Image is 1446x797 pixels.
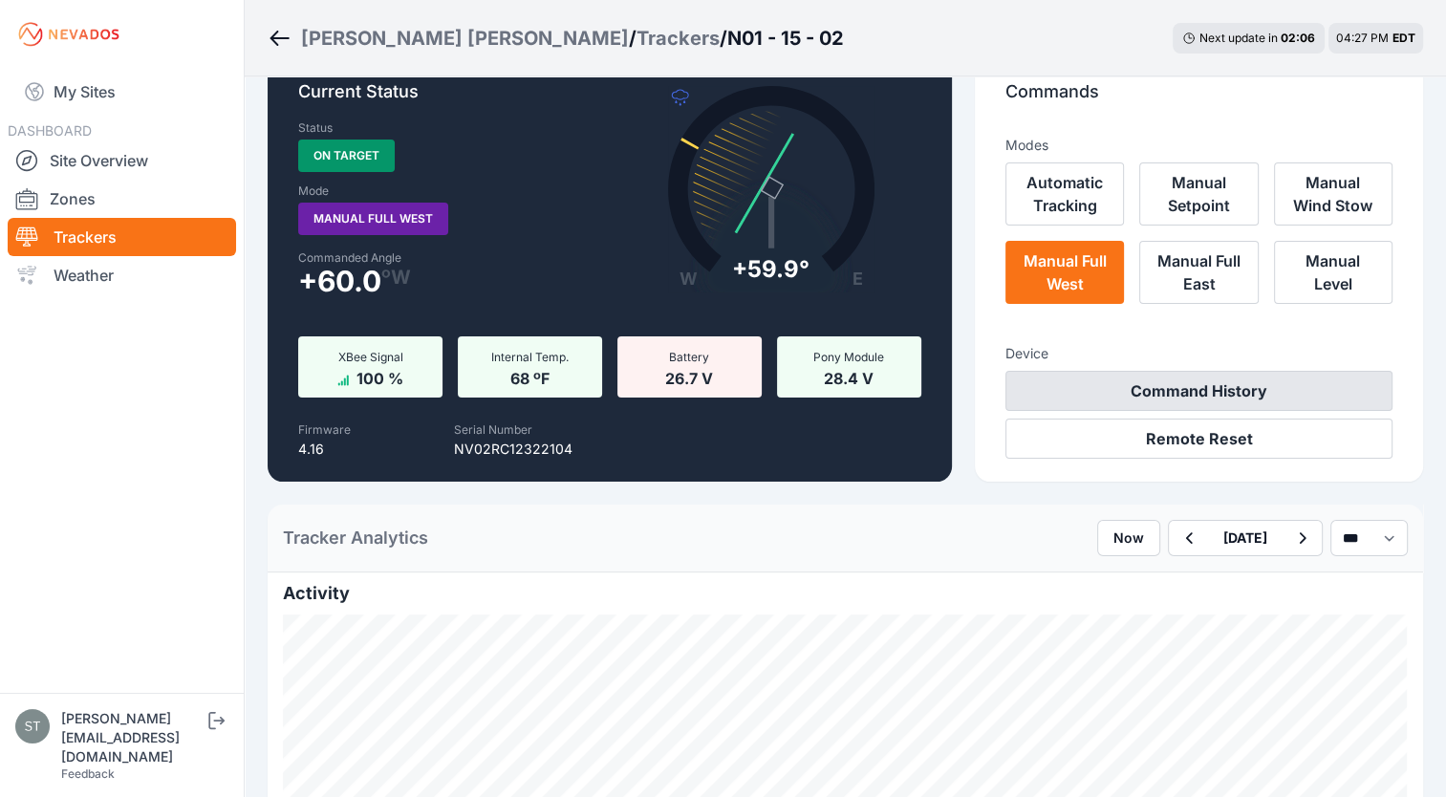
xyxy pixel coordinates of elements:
h2: Activity [283,580,1408,607]
label: Mode [298,183,329,199]
p: Commands [1005,78,1392,120]
img: steve@nevados.solar [15,709,50,743]
span: EDT [1392,31,1415,45]
a: Trackers [8,218,236,256]
span: XBee Signal [337,350,402,364]
button: [DATE] [1208,521,1283,555]
h3: Device [1005,344,1392,363]
a: Zones [8,180,236,218]
span: On Target [298,140,395,172]
img: Nevados [15,19,122,50]
span: 04:27 PM [1336,31,1389,45]
a: [PERSON_NAME] [PERSON_NAME] [301,25,629,52]
h3: Modes [1005,136,1048,155]
a: Trackers [637,25,720,52]
span: 28.4 V [824,365,874,388]
span: Pony Module [813,350,884,364]
span: 68 ºF [510,365,550,388]
div: + 59.9° [732,254,809,285]
button: Now [1097,520,1160,556]
span: 26.7 V [665,365,713,388]
span: Internal Temp. [491,350,569,364]
button: Manual Full East [1139,241,1258,304]
a: Feedback [61,766,115,781]
div: [PERSON_NAME][EMAIL_ADDRESS][DOMAIN_NAME] [61,709,205,766]
button: Manual Wind Stow [1274,162,1392,226]
h3: N01 - 15 - 02 [727,25,844,52]
button: Command History [1005,371,1392,411]
a: Site Overview [8,141,236,180]
a: My Sites [8,69,236,115]
button: Manual Level [1274,241,1392,304]
span: Manual Full West [298,203,448,235]
label: Status [298,120,333,136]
button: Manual Setpoint [1139,162,1258,226]
label: Firmware [298,422,351,437]
p: 4.16 [298,440,351,459]
button: Automatic Tracking [1005,162,1124,226]
label: Commanded Angle [298,250,598,266]
span: Next update in [1199,31,1278,45]
span: DASHBOARD [8,122,92,139]
a: Weather [8,256,236,294]
span: º W [381,269,411,285]
div: 02 : 06 [1281,31,1315,46]
button: Manual Full West [1005,241,1124,304]
span: Battery [669,350,709,364]
span: / [720,25,727,52]
nav: Breadcrumb [268,13,844,63]
p: Current Status [298,78,921,120]
label: Serial Number [454,422,532,437]
h2: Tracker Analytics [283,525,428,551]
span: + 60.0 [298,269,381,292]
span: / [629,25,637,52]
span: 100 % [356,365,403,388]
button: Remote Reset [1005,419,1392,459]
p: NV02RC12322104 [454,440,572,459]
